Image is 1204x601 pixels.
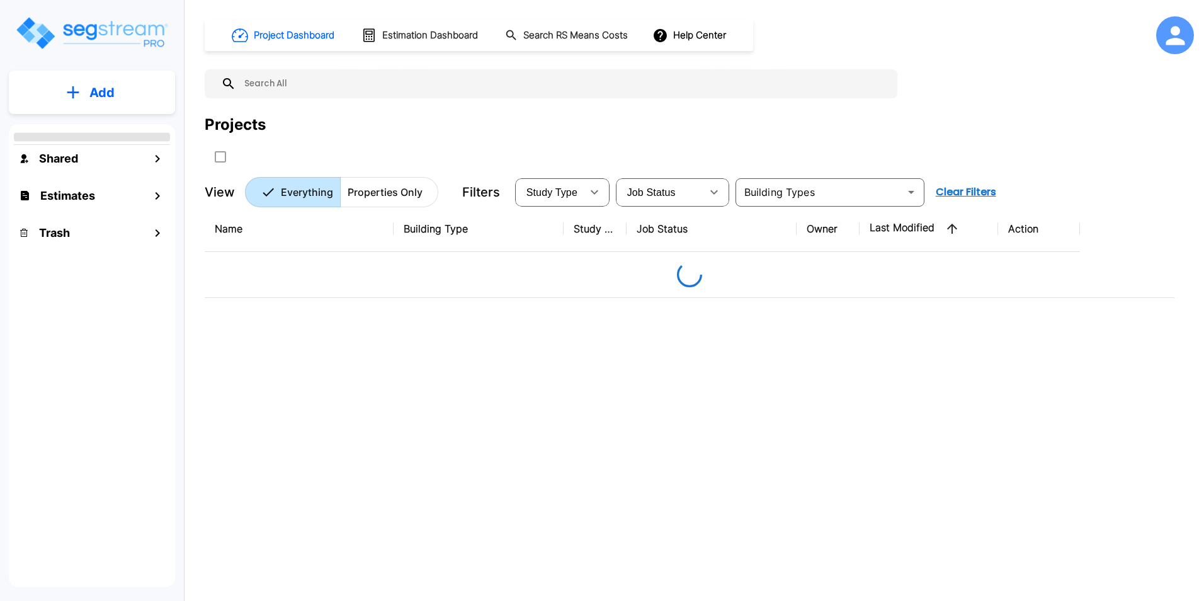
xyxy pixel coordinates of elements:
th: Name [205,206,394,252]
p: Everything [281,185,333,200]
div: Projects [205,113,266,136]
button: Search RS Means Costs [500,23,635,48]
p: Properties Only [348,185,423,200]
button: Open [902,183,920,201]
input: Building Types [739,183,900,201]
div: Select [618,175,701,210]
th: Job Status [627,206,797,252]
img: Logo [14,15,169,51]
h1: Estimation Dashboard [382,28,478,43]
button: SelectAll [208,144,233,169]
button: Estimation Dashboard [356,22,485,49]
button: Properties Only [340,177,438,207]
p: Filters [462,183,500,202]
h1: Estimates [40,187,95,204]
button: Add [9,74,175,111]
h1: Trash [39,224,70,241]
div: Platform [245,177,438,207]
th: Building Type [394,206,564,252]
h1: Search RS Means Costs [523,28,628,43]
th: Action [998,206,1080,252]
div: Select [518,175,582,210]
button: Project Dashboard [227,21,341,49]
h1: Project Dashboard [254,28,334,43]
p: View [205,183,235,202]
p: Add [89,83,115,102]
span: Study Type [526,187,577,198]
input: Search All [236,69,891,98]
button: Help Center [650,23,731,47]
th: Study Type [564,206,627,252]
th: Last Modified [860,206,998,252]
button: Everything [245,177,341,207]
th: Owner [797,206,860,252]
span: Job Status [627,187,676,198]
button: Clear Filters [931,180,1001,205]
h1: Shared [39,150,78,167]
